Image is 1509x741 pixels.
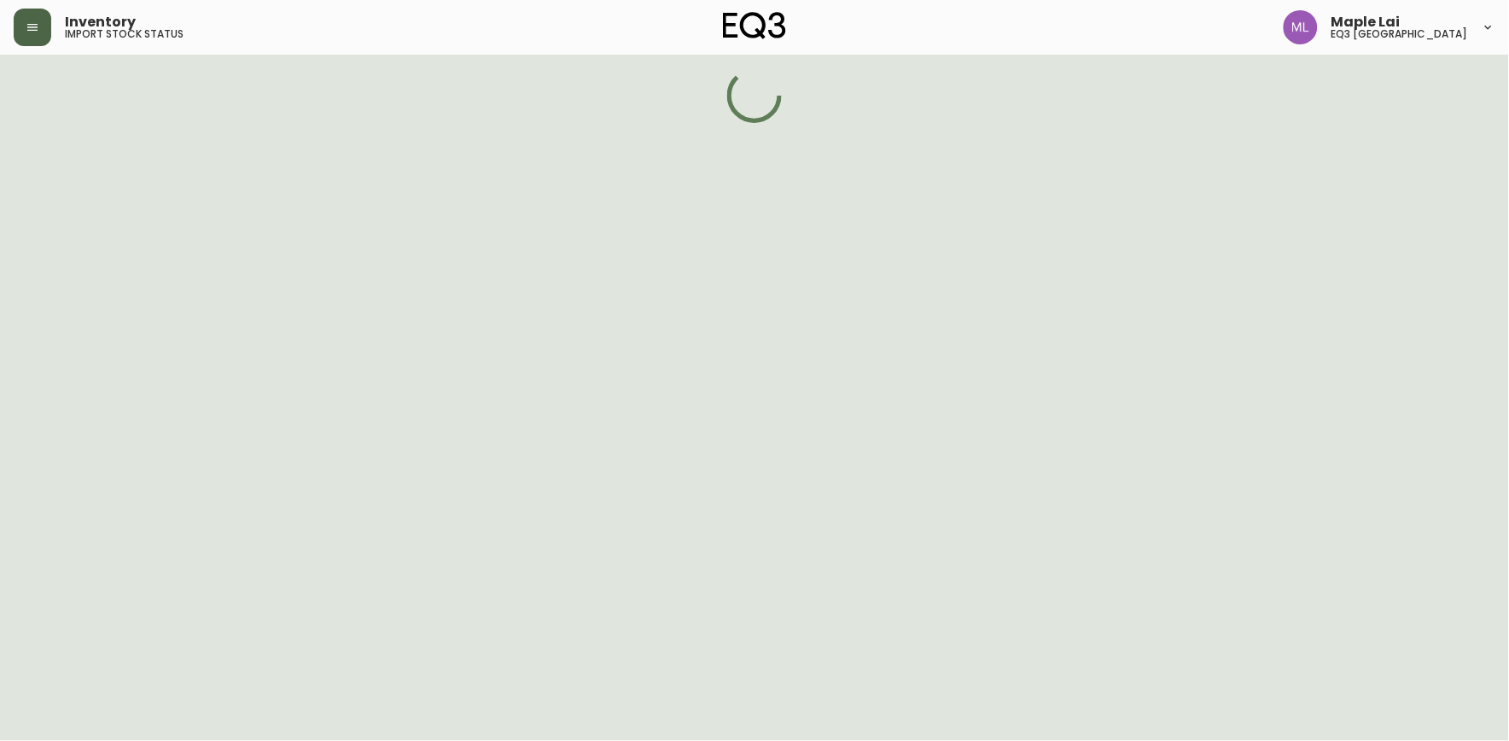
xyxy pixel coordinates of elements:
img: logo [723,12,786,39]
h5: import stock status [65,29,184,39]
h5: eq3 [GEOGRAPHIC_DATA] [1331,29,1468,39]
span: Inventory [65,15,136,29]
img: 61e28cffcf8cc9f4e300d877dd684943 [1284,10,1318,44]
span: Maple Lai [1331,15,1401,29]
